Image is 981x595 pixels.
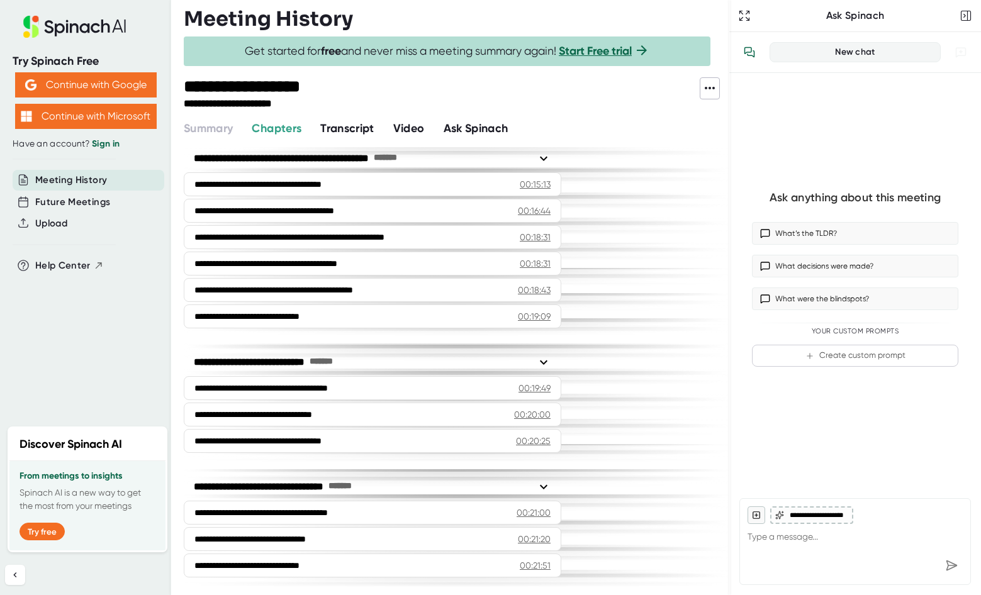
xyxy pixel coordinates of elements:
[92,138,120,149] a: Sign in
[520,178,551,191] div: 00:15:13
[35,195,110,209] button: Future Meetings
[514,408,551,421] div: 00:20:00
[320,121,374,135] span: Transcript
[770,191,941,205] div: Ask anything about this meeting
[15,72,157,97] button: Continue with Google
[20,523,65,540] button: Try free
[753,9,957,22] div: Ask Spinach
[5,565,25,585] button: Collapse sidebar
[559,44,632,58] a: Start Free trial
[518,533,551,545] div: 00:21:20
[778,47,933,58] div: New chat
[35,173,107,187] button: Meeting History
[519,382,551,394] div: 00:19:49
[752,222,958,245] button: What’s the TLDR?
[184,121,233,135] span: Summary
[737,40,762,65] button: View conversation history
[25,79,36,91] img: Aehbyd4JwY73AAAAAElFTkSuQmCC
[393,121,425,135] span: Video
[517,506,551,519] div: 00:21:00
[245,44,649,58] span: Get started for and never miss a meeting summary again!
[736,7,753,25] button: Expand to Ask Spinach page
[444,121,508,135] span: Ask Spinach
[516,435,551,447] div: 00:20:25
[20,471,155,481] h3: From meetings to insights
[520,559,551,572] div: 00:21:51
[35,259,104,273] button: Help Center
[35,216,67,231] button: Upload
[518,204,551,217] div: 00:16:44
[35,259,91,273] span: Help Center
[520,257,551,270] div: 00:18:31
[752,255,958,277] button: What decisions were made?
[940,554,963,577] div: Send message
[184,7,353,31] h3: Meeting History
[13,54,159,69] div: Try Spinach Free
[320,120,374,137] button: Transcript
[252,120,301,137] button: Chapters
[321,44,341,58] b: free
[252,121,301,135] span: Chapters
[520,231,551,243] div: 00:18:31
[957,7,975,25] button: Close conversation sidebar
[444,120,508,137] button: Ask Spinach
[15,104,157,129] button: Continue with Microsoft
[184,120,233,137] button: Summary
[518,284,551,296] div: 00:18:43
[20,486,155,513] p: Spinach AI is a new way to get the most from your meetings
[752,345,958,367] button: Create custom prompt
[393,120,425,137] button: Video
[752,327,958,336] div: Your Custom Prompts
[20,436,122,453] h2: Discover Spinach AI
[13,138,159,150] div: Have an account?
[518,310,551,323] div: 00:19:09
[752,287,958,310] button: What were the blindspots?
